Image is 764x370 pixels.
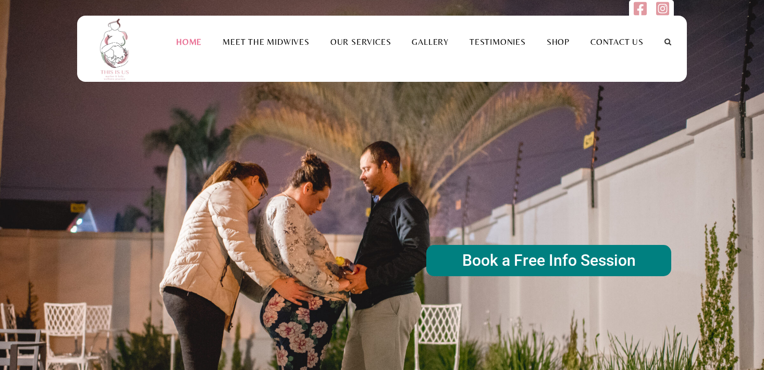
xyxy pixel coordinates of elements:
[634,1,647,16] img: facebook-square.svg
[401,37,459,47] a: Gallery
[93,16,140,82] img: This is us practice
[656,1,669,16] img: instagram-square.svg
[459,37,536,47] a: Testimonies
[426,245,671,276] rs-layer: Book a Free Info Session
[212,37,320,47] a: Meet the Midwives
[656,7,669,19] a: Follow us on Instagram
[536,37,580,47] a: Shop
[580,37,654,47] a: Contact Us
[320,37,402,47] a: Our Services
[166,37,212,47] a: Home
